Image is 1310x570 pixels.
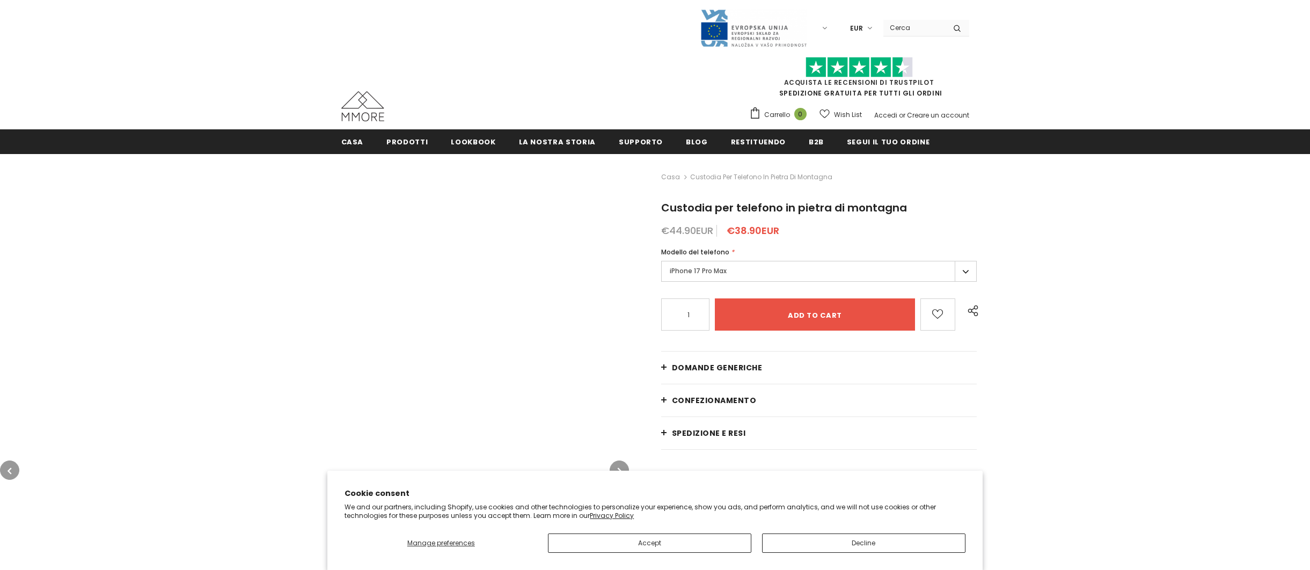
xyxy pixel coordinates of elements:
span: SPEDIZIONE GRATUITA PER TUTTI GLI ORDINI [749,62,969,98]
a: B2B [809,129,824,154]
span: Manage preferences [407,538,475,547]
span: Casa [341,137,364,147]
button: Manage preferences [345,534,537,553]
h2: Cookie consent [345,488,965,499]
span: La nostra storia [519,137,596,147]
a: Lookbook [451,129,495,154]
span: CONFEZIONAMENTO [672,395,757,406]
a: Acquista le recensioni di TrustPilot [784,78,934,87]
span: Restituendo [731,137,786,147]
span: Domande generiche [672,362,763,373]
span: Segui il tuo ordine [847,137,930,147]
a: Wish List [819,105,862,124]
span: Modello del telefono [661,247,729,257]
a: Javni Razpis [700,23,807,32]
span: Wish List [834,109,862,120]
a: La nostra storia [519,129,596,154]
a: Casa [341,129,364,154]
span: €44.90EUR [661,224,713,237]
span: Lookbook [451,137,495,147]
a: Accedi [874,111,897,120]
span: Carrello [764,109,790,120]
img: Casi MMORE [341,91,384,121]
img: Fidati di Pilot Stars [806,57,913,78]
span: 0 [794,108,807,120]
a: Spedizione e resi [661,417,977,449]
a: Prodotti [386,129,428,154]
span: Spedizione e resi [672,428,746,439]
a: Carrello 0 [749,107,812,123]
a: supporto [619,129,663,154]
p: We and our partners, including Shopify, use cookies and other technologies to personalize your ex... [345,503,965,520]
a: Segui il tuo ordine [847,129,930,154]
button: Accept [548,534,751,553]
a: Privacy Policy [590,511,634,520]
a: Restituendo [731,129,786,154]
span: Prodotti [386,137,428,147]
span: supporto [619,137,663,147]
input: Add to cart [715,298,916,331]
span: Blog [686,137,708,147]
a: CONFEZIONAMENTO [661,384,977,416]
a: Blog [686,129,708,154]
span: EUR [850,23,863,34]
input: Search Site [883,20,945,35]
span: B2B [809,137,824,147]
a: Creare un account [907,111,969,120]
a: Casa [661,171,680,184]
span: Custodia per telefono in pietra di montagna [690,171,832,184]
span: Custodia per telefono in pietra di montagna [661,200,907,215]
label: iPhone 17 Pro Max [661,261,977,282]
a: Domande generiche [661,352,977,384]
img: Javni Razpis [700,9,807,48]
button: Decline [762,534,965,553]
span: or [899,111,905,120]
span: €38.90EUR [727,224,779,237]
